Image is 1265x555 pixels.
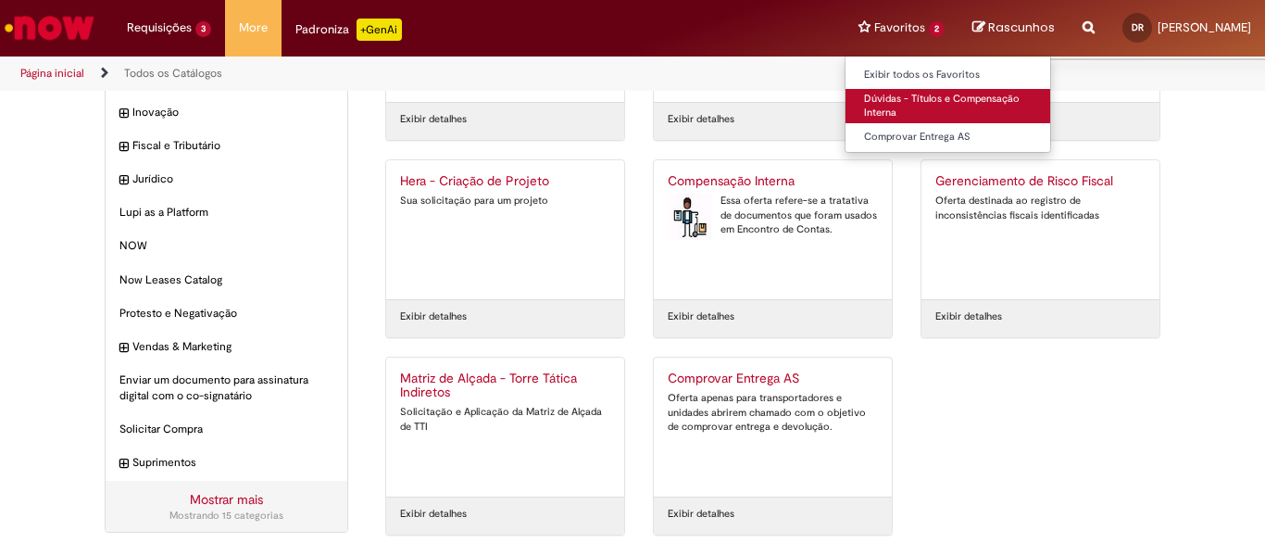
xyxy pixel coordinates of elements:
div: Lupi as a Platform [106,196,347,230]
ul: Trilhas de página [14,57,830,91]
a: Mostrar mais [190,491,263,508]
img: ServiceNow [2,9,97,46]
div: Protesto e Negativação [106,296,347,331]
a: Rascunhos [972,19,1055,37]
i: expandir categoria Jurídico [119,171,128,190]
span: Requisições [127,19,192,37]
div: expandir categoria Fiscal e Tributário Fiscal e Tributário [106,129,347,163]
div: NOW [106,229,347,263]
span: Fiscal e Tributário [132,138,333,154]
a: Exibir detalhes [668,309,734,324]
div: Oferta apenas para transportadores e unidades abrirem chamado com o objetivo de comprovar entrega... [668,391,878,435]
a: Comprovar Entrega AS Oferta apenas para transportadores e unidades abrirem chamado com o objetivo... [654,358,892,497]
span: Suprimentos [132,455,333,471]
i: expandir categoria Suprimentos [119,455,128,473]
div: Solicitar Compra [106,412,347,447]
div: Essa oferta refere-se a tratativa de documentos que foram usados em Encontro de Contas. [668,194,878,237]
a: Exibir detalhes [935,309,1002,324]
div: Oferta destinada ao registro de inconsistências fiscais identificadas [935,194,1146,222]
a: Exibir detalhes [400,309,467,324]
div: Mostrando 15 categorias [119,509,333,523]
a: Matriz de Alçada - Torre Tática Indiretos Solicitação e Aplicação da Matriz de Alçada de TTI [386,358,624,497]
h2: Gerenciamento de Risco Fiscal [935,174,1146,189]
div: Now Leases Catalog [106,263,347,297]
div: Solicitação e Aplicação da Matriz de Alçada de TTI [400,405,610,434]
div: expandir categoria Inovação Inovação [106,95,347,130]
a: Todos os Catálogos [124,66,222,81]
a: Compensação Interna Compensação Interna Essa oferta refere-se a tratativa de documentos que foram... [654,160,892,299]
a: Dúvidas - Títulos e Compensação Interna [845,89,1050,123]
span: Enviar um documento para assinatura digital com o co-signatário [119,372,333,404]
span: More [239,19,268,37]
span: NOW [119,238,333,254]
span: Vendas & Marketing [132,339,333,355]
p: +GenAi [357,19,402,41]
a: Gerenciamento de Risco Fiscal Oferta destinada ao registro de inconsistências fiscais identificadas [921,160,1159,299]
span: 2 [929,21,945,37]
div: Sua solicitação para um projeto [400,194,610,208]
i: expandir categoria Fiscal e Tributário [119,138,128,157]
div: expandir categoria Jurídico Jurídico [106,162,347,196]
div: Padroniza [295,19,402,41]
span: Rascunhos [988,19,1055,36]
a: Exibir detalhes [668,507,734,522]
div: Enviar um documento para assinatura digital com o co-signatário [106,363,347,413]
span: DR [1132,21,1144,33]
ul: Favoritos [845,56,1051,153]
span: Favoritos [874,19,925,37]
span: 3 [195,21,211,37]
a: Exibir todos os Favoritos [845,65,1050,85]
a: Página inicial [20,66,84,81]
span: Lupi as a Platform [119,205,333,221]
span: Now Leases Catalog [119,272,333,288]
a: Exibir detalhes [400,112,467,127]
a: Comprovar Entrega AS [845,127,1050,147]
span: [PERSON_NAME] [1158,19,1251,35]
span: Jurídico [132,171,333,187]
span: Solicitar Compra [119,422,333,437]
h2: Compensação Interna [668,174,878,189]
div: expandir categoria Suprimentos Suprimentos [106,446,347,480]
span: Inovação [132,105,333,120]
img: Compensação Interna [668,194,711,240]
i: expandir categoria Inovação [119,105,128,123]
a: Exibir detalhes [668,112,734,127]
a: Hera - Criação de Projeto Sua solicitação para um projeto [386,160,624,299]
h2: Comprovar Entrega AS [668,372,878,386]
span: Protesto e Negativação [119,306,333,322]
a: Exibir detalhes [400,507,467,522]
h2: Matriz de Alçada - Torre Tática Indiretos [400,372,610,401]
div: expandir categoria Vendas & Marketing Vendas & Marketing [106,330,347,364]
h2: Hera - Criação de Projeto [400,174,610,189]
i: expandir categoria Vendas & Marketing [119,339,128,358]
